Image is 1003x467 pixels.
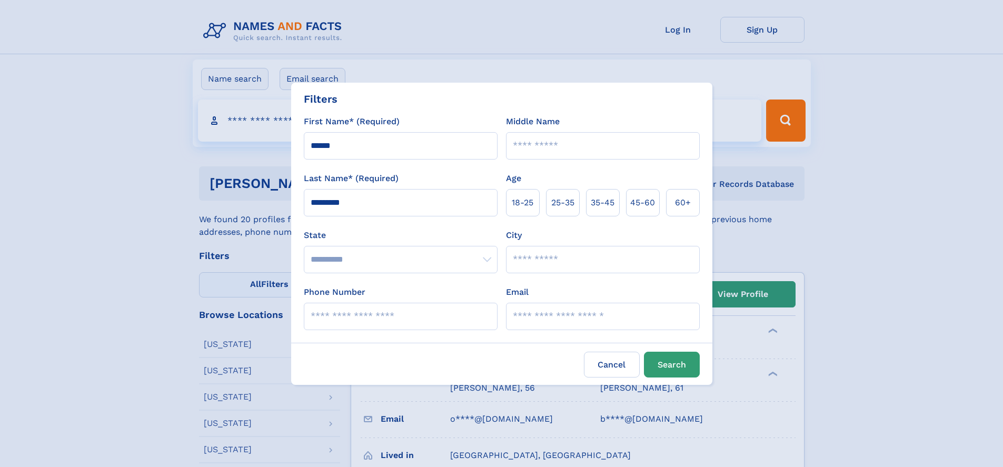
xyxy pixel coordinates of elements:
[512,196,533,209] span: 18‑25
[506,115,560,128] label: Middle Name
[551,196,574,209] span: 25‑35
[591,196,614,209] span: 35‑45
[304,115,400,128] label: First Name* (Required)
[675,196,691,209] span: 60+
[304,229,498,242] label: State
[304,172,399,185] label: Last Name* (Required)
[304,91,337,107] div: Filters
[506,172,521,185] label: Age
[506,229,522,242] label: City
[506,286,529,299] label: Email
[584,352,640,377] label: Cancel
[304,286,365,299] label: Phone Number
[630,196,655,209] span: 45‑60
[644,352,700,377] button: Search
